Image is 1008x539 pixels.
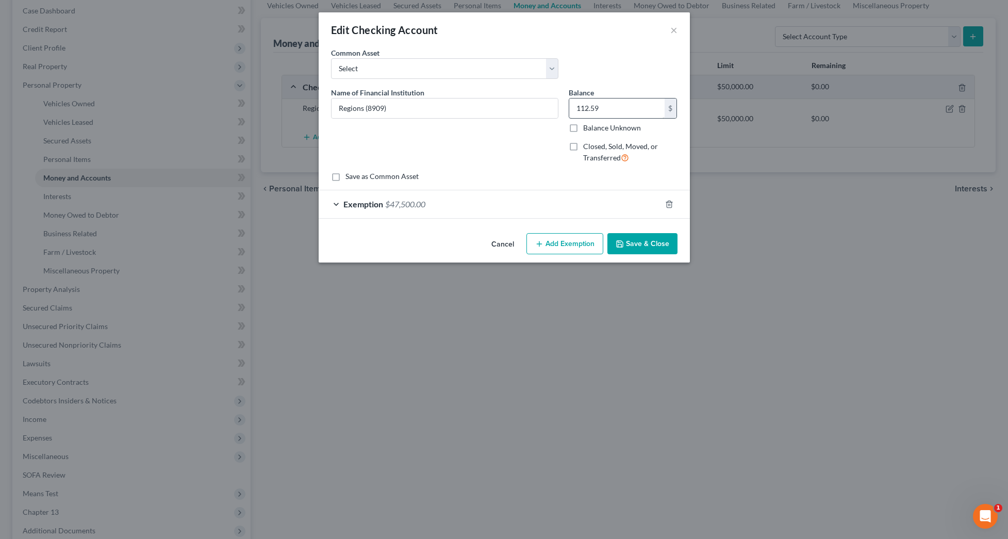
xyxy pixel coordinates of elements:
label: Save as Common Asset [345,171,419,182]
span: $47,500.00 [385,199,425,209]
span: Name of Financial Institution [331,88,424,97]
label: Balance Unknown [583,123,641,133]
button: × [670,24,677,36]
div: Edit Checking Account [331,23,438,37]
button: Cancel [483,234,522,255]
button: Save & Close [607,233,677,255]
input: Enter name... [332,99,558,118]
input: 0.00 [569,99,665,118]
iframe: Intercom live chat [973,504,998,529]
label: Common Asset [331,47,379,58]
span: Exemption [343,199,383,209]
span: Closed, Sold, Moved, or Transferred [583,142,658,162]
label: Balance [569,87,594,98]
span: 1 [994,504,1002,512]
div: $ [665,99,677,118]
button: Add Exemption [526,233,603,255]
